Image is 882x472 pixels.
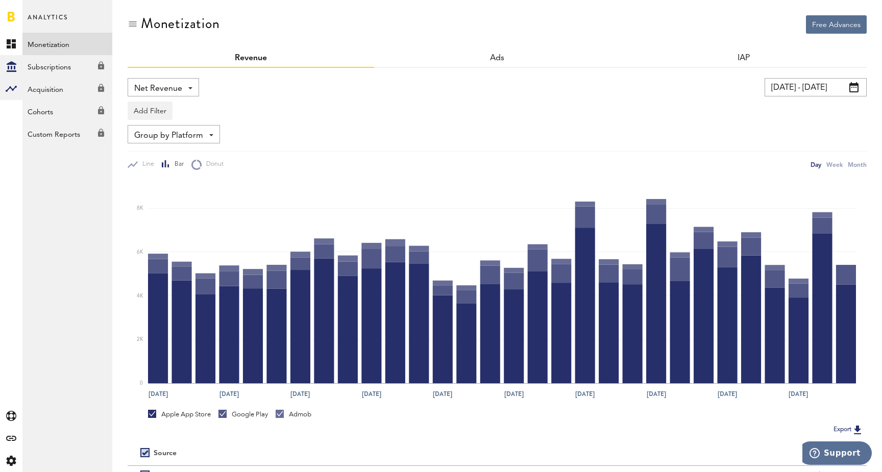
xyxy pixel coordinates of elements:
[276,410,311,419] div: Admob
[137,206,143,211] text: 8K
[137,337,143,342] text: 2K
[848,159,867,170] div: Month
[718,389,737,399] text: [DATE]
[134,127,203,144] span: Group by Platform
[137,293,143,299] text: 4K
[219,389,239,399] text: [DATE]
[490,54,504,62] a: Ads
[22,122,112,145] a: Custom Reports
[134,80,182,97] span: Net Revenue
[128,102,173,120] button: Add Filter
[738,54,750,62] a: IAP
[149,389,168,399] text: [DATE]
[235,54,267,62] a: Revenue
[141,15,220,32] div: Monetization
[504,389,524,399] text: [DATE]
[28,11,68,33] span: Analytics
[362,389,381,399] text: [DATE]
[647,389,666,399] text: [DATE]
[433,389,452,399] text: [DATE]
[830,423,867,436] button: Export
[22,33,112,55] a: Monetization
[22,100,112,122] a: Cohorts
[22,55,112,78] a: Subscriptions
[154,449,177,458] div: Source
[851,424,864,436] img: Export
[148,410,211,419] div: Apple App Store
[789,389,808,399] text: [DATE]
[826,159,843,170] div: Week
[22,78,112,100] a: Acquisition
[802,441,872,467] iframe: Opens a widget where you can find more information
[575,389,595,399] text: [DATE]
[510,449,854,458] div: Period total
[218,410,268,419] div: Google Play
[202,160,224,169] span: Donut
[290,389,310,399] text: [DATE]
[811,159,821,170] div: Day
[140,381,143,386] text: 0
[170,160,184,169] span: Bar
[138,160,154,169] span: Line
[806,15,867,34] button: Free Advances
[137,250,143,255] text: 6K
